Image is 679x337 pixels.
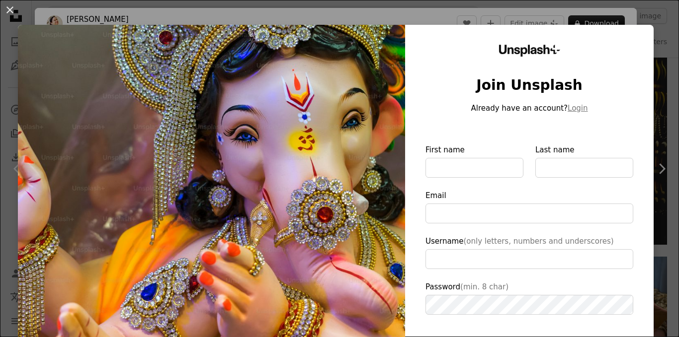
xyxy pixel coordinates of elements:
[535,158,633,178] input: Last name
[463,237,613,246] span: (only letters, numbers and underscores)
[425,102,633,114] p: Already have an account?
[460,282,509,291] span: (min. 8 char)
[425,76,633,94] h1: Join Unsplash
[425,281,633,315] label: Password
[425,295,633,315] input: Password(min. 8 char)
[425,203,633,223] input: Email
[425,190,633,223] label: Email
[425,158,523,178] input: First name
[535,144,633,178] label: Last name
[568,102,588,114] button: Login
[425,235,633,269] label: Username
[425,144,523,178] label: First name
[425,249,633,269] input: Username(only letters, numbers and underscores)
